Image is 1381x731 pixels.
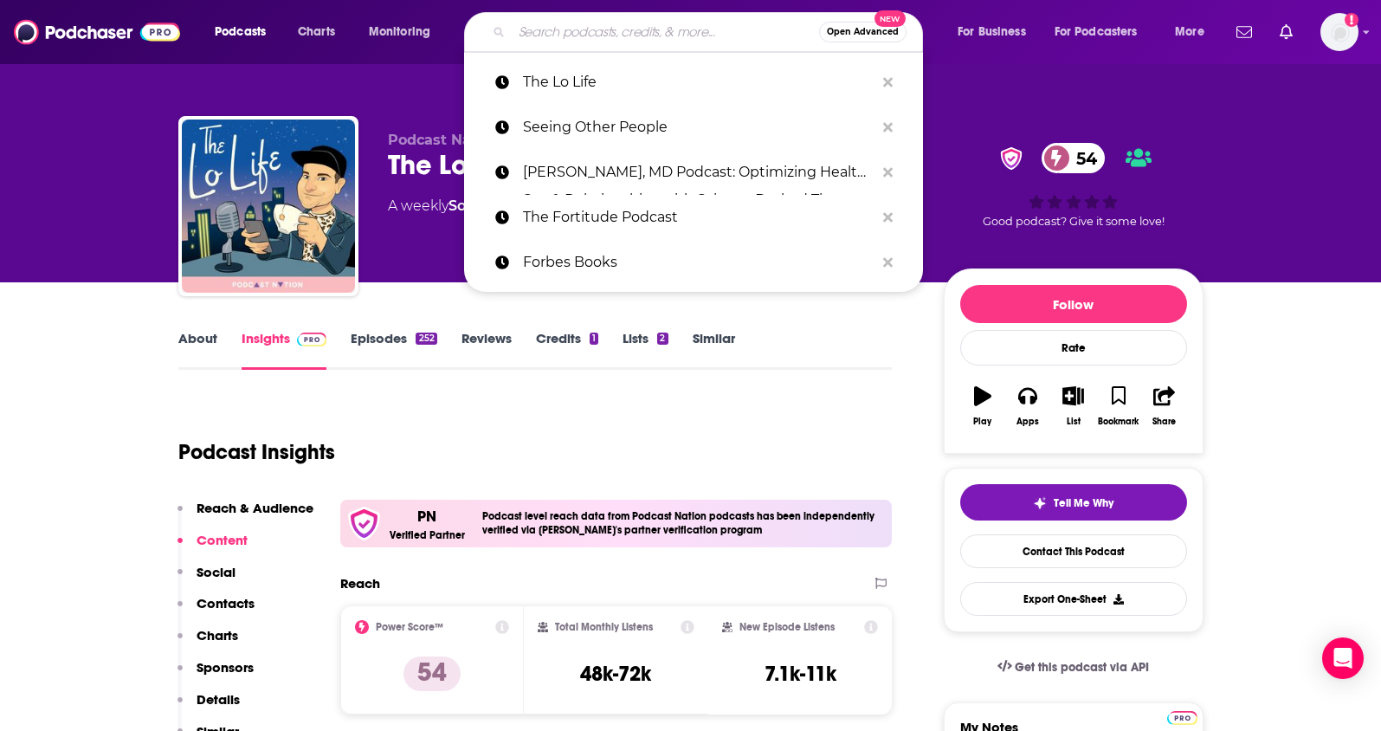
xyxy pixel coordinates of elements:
[827,28,899,36] span: Open Advanced
[464,105,923,150] a: Seeing Other People
[1005,375,1050,437] button: Apps
[1042,143,1106,173] a: 54
[1098,417,1139,427] div: Bookmark
[177,532,248,564] button: Content
[177,564,236,596] button: Social
[523,105,874,150] p: Seeing Other People
[1054,496,1113,510] span: Tell Me Why
[178,330,217,370] a: About
[983,215,1165,228] span: Good podcast? Give it some love!
[960,582,1187,616] button: Export One-Sheet
[1059,143,1106,173] span: 54
[461,330,512,370] a: Reviews
[1043,18,1163,46] button: open menu
[1322,637,1364,679] div: Open Intercom Messenger
[298,20,335,44] span: Charts
[464,60,923,105] a: The Lo Life
[874,10,906,27] span: New
[657,333,668,345] div: 2
[203,18,288,46] button: open menu
[417,507,436,526] p: PN
[388,132,500,148] span: Podcast Nation
[1141,375,1186,437] button: Share
[765,661,836,687] h3: 7.1k-11k
[242,330,327,370] a: InsightsPodchaser Pro
[416,333,436,345] div: 252
[1320,13,1358,51] img: User Profile
[297,333,327,346] img: Podchaser Pro
[481,12,939,52] div: Search podcasts, credits, & more...
[960,330,1187,365] div: Rate
[197,659,254,676] p: Sponsors
[482,510,886,536] h4: Podcast level reach data from Podcast Nation podcasts has been independently verified via [PERSON...
[1345,13,1358,27] svg: Add a profile image
[1163,18,1226,46] button: open menu
[555,621,653,633] h2: Total Monthly Listens
[1175,20,1204,44] span: More
[388,196,700,217] div: A weekly podcast
[464,195,923,240] a: The Fortitude Podcast
[376,621,443,633] h2: Power Score™
[523,195,874,240] p: The Fortitude Podcast
[590,333,598,345] div: 1
[1015,660,1149,675] span: Get this podcast via API
[1096,375,1141,437] button: Bookmark
[177,691,240,723] button: Details
[623,330,668,370] a: Lists2
[819,22,907,42] button: Open AdvancedNew
[177,500,313,532] button: Reach & Audience
[960,484,1187,521] button: tell me why sparkleTell Me Why
[523,60,874,105] p: The Lo Life
[958,20,1026,44] span: For Business
[197,500,313,516] p: Reach & Audience
[1320,13,1358,51] span: Logged in as kochristina
[357,18,453,46] button: open menu
[197,595,255,611] p: Contacts
[197,532,248,548] p: Content
[1273,17,1300,47] a: Show notifications dropdown
[177,659,254,691] button: Sponsors
[197,627,238,644] p: Charts
[693,330,735,370] a: Similar
[944,132,1204,239] div: verified Badge54Good podcast? Give it some love!
[580,661,651,687] h3: 48k-72k
[1016,417,1039,427] div: Apps
[960,375,1005,437] button: Play
[512,18,819,46] input: Search podcasts, credits, & more...
[390,530,465,540] h5: Verified Partner
[523,150,874,195] p: Rena Malik, MD Podcast: Optimizing Health, Sex & Relationships with Science Backed Tips from Lead...
[351,330,436,370] a: Episodes252
[1320,13,1358,51] button: Show profile menu
[449,197,500,214] a: Society
[1067,417,1081,427] div: List
[945,18,1048,46] button: open menu
[287,18,345,46] a: Charts
[1033,496,1047,510] img: tell me why sparkle
[1050,375,1095,437] button: List
[1167,711,1197,725] img: Podchaser Pro
[960,534,1187,568] a: Contact This Podcast
[536,330,598,370] a: Credits1
[177,627,238,659] button: Charts
[340,575,380,592] h2: Reach
[197,564,236,580] p: Social
[464,150,923,195] a: [PERSON_NAME], MD Podcast: Optimizing Health, Sex & Relationships with Science Backed Tips from L...
[973,417,991,427] div: Play
[464,240,923,285] a: Forbes Books
[984,646,1164,689] a: Get this podcast via API
[739,621,835,633] h2: New Episode Listens
[1229,17,1259,47] a: Show notifications dropdown
[960,285,1187,323] button: Follow
[1152,417,1176,427] div: Share
[1167,708,1197,725] a: Pro website
[182,120,355,293] img: The Lo Life
[14,16,180,49] img: Podchaser - Follow, Share and Rate Podcasts
[197,691,240,708] p: Details
[995,147,1028,170] img: verified Badge
[178,439,335,465] h1: Podcast Insights
[369,20,430,44] span: Monitoring
[1055,20,1138,44] span: For Podcasters
[523,240,874,285] p: Forbes Books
